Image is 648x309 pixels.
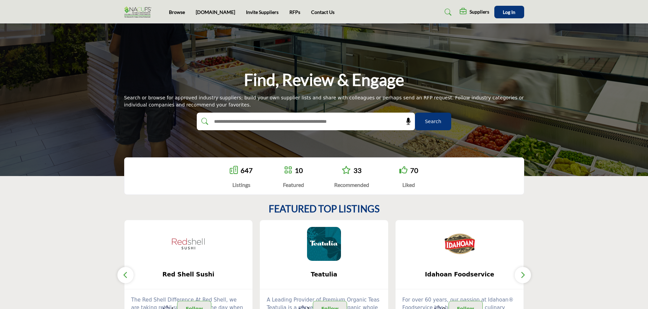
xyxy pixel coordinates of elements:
[124,6,155,18] img: Site Logo
[406,270,514,279] span: Idahoan Foodservice
[270,266,378,284] b: Teatulia
[334,181,369,189] div: Recommended
[260,266,388,284] a: Teatulia
[415,113,451,130] button: Search
[311,9,335,15] a: Contact Us
[270,270,378,279] span: Teatulia
[284,166,292,175] a: Go to Featured
[295,166,303,174] a: 10
[443,227,477,261] img: Idahoan Foodservice
[503,9,515,15] span: Log In
[241,166,253,174] a: 647
[230,181,253,189] div: Listings
[169,9,185,15] a: Browse
[425,118,441,125] span: Search
[135,270,243,279] span: Red Shell Sushi
[289,9,300,15] a: RFPs
[342,166,351,175] a: Go to Recommended
[406,266,514,284] b: Idahoan Foodservice
[399,166,407,174] i: Go to Liked
[307,227,341,261] img: Teatulia
[283,181,304,189] div: Featured
[135,266,243,284] b: Red Shell Sushi
[396,266,524,284] a: Idahoan Foodservice
[438,7,456,18] a: Search
[354,166,362,174] a: 33
[124,94,524,109] div: Search or browse for approved industry suppliers; build your own supplier lists and share with co...
[125,266,253,284] a: Red Shell Sushi
[470,9,489,15] h5: Suppliers
[244,69,404,90] h1: Find, Review & Engage
[399,181,418,189] div: Liked
[494,6,524,18] button: Log In
[460,8,489,16] div: Suppliers
[246,9,279,15] a: Invite Suppliers
[196,9,235,15] a: [DOMAIN_NAME]
[269,203,380,215] h2: FEATURED TOP LISTINGS
[410,166,418,174] a: 70
[171,227,205,261] img: Red Shell Sushi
